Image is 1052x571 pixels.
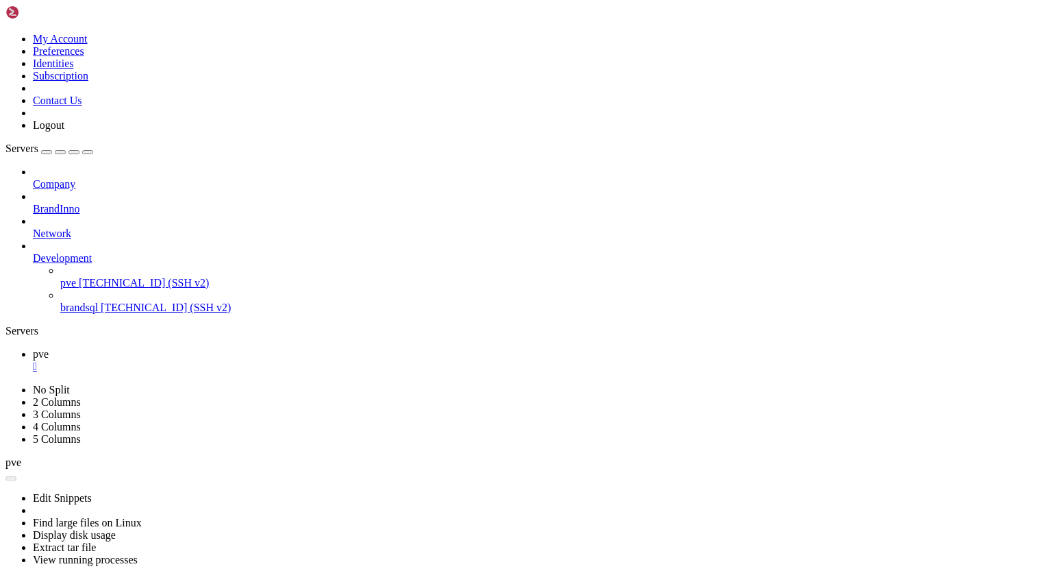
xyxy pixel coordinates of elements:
a: My Account [33,33,88,45]
a: Preferences [33,45,84,57]
span: [TECHNICAL_ID] (SSH v2) [101,302,231,313]
a: pve [TECHNICAL_ID] (SSH v2) [60,277,1047,289]
a: Edit Snippets [33,492,92,504]
span: [TECHNICAL_ID] (SSH v2) [79,277,209,289]
span: Company [33,178,75,190]
div: Servers [5,325,1047,337]
a: Logout [33,119,64,131]
li: Network [33,215,1047,240]
a: pve [33,348,1047,373]
li: Company [33,166,1047,191]
a: Identities [33,58,74,69]
span: pve [5,457,21,468]
a: 2 Columns [33,396,81,408]
a: Company [33,178,1047,191]
span: BrandInno [33,203,79,215]
span: brandsql [60,302,98,313]
a: 5 Columns [33,433,81,445]
a: Extract tar file [33,542,96,553]
li: brandsql [TECHNICAL_ID] (SSH v2) [60,289,1047,314]
img: Shellngn [5,5,84,19]
li: BrandInno [33,191,1047,215]
li: pve [TECHNICAL_ID] (SSH v2) [60,265,1047,289]
a: 3 Columns [33,409,81,420]
a: Display disk usage [33,529,116,541]
li: Development [33,240,1047,314]
span: pve [33,348,49,360]
a: Network [33,228,1047,240]
a: brandsql [TECHNICAL_ID] (SSH v2) [60,302,1047,314]
a: No Split [33,384,70,396]
span: Servers [5,143,38,154]
a:  [33,361,1047,373]
span: pve [60,277,76,289]
a: Development [33,252,1047,265]
a: Contact Us [33,95,82,106]
a: Subscription [33,70,88,82]
a: View running processes [33,554,138,566]
span: Development [33,252,92,264]
a: 4 Columns [33,421,81,433]
a: Servers [5,143,93,154]
a: BrandInno [33,203,1047,215]
span: Network [33,228,71,239]
a: Find large files on Linux [33,517,142,529]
